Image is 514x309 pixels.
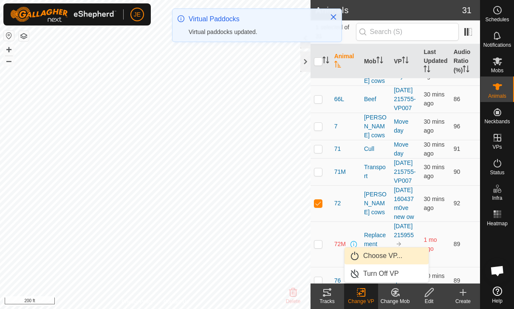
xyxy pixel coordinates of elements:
span: 91 [454,145,460,152]
span: Neckbands [484,119,510,124]
span: 7 [334,122,338,131]
div: Replacement Heifer [364,231,387,258]
div: Cull [364,145,387,153]
span: JE [134,10,141,19]
span: Schedules [485,17,509,22]
span: 92 [454,200,460,207]
span: 96 [454,123,460,130]
span: Heatmap [487,221,508,226]
span: VPs [492,145,502,150]
p-sorticon: Activate to sort [402,58,409,65]
span: 72 [334,199,341,208]
button: Map Layers [19,31,29,41]
p-sorticon: Activate to sort [334,62,341,69]
input: Search (S) [356,23,459,41]
button: Close [328,11,339,23]
div: Edit [412,298,446,305]
th: Mob [361,44,390,79]
span: 71 [334,145,341,153]
span: 89 [454,241,460,247]
span: Mobs [491,68,503,73]
span: 31 Aug 2025 at 11:03 am [424,196,444,211]
div: [PERSON_NAME] cows [364,190,387,217]
th: VP [390,44,420,79]
div: Virtual Paddocks [189,14,321,24]
span: 31 Aug 2025 at 11:03 am [424,164,444,179]
a: Help [480,283,514,307]
a: Contact Us [164,298,189,306]
img: to [395,241,402,247]
span: 30 Jul 2025 at 12:03 pm [424,236,437,252]
li: Choose VP... [345,247,429,264]
span: 31 Aug 2025 at 11:03 am [424,141,444,157]
p-sorticon: Activate to sort [322,58,329,65]
div: Transport [364,163,387,181]
span: Choose VP... [363,251,402,261]
span: 66L [334,95,344,104]
span: Notifications [483,43,511,48]
th: Last Updated [420,44,450,79]
a: Privacy Policy [121,298,153,306]
th: Animal [331,44,361,79]
div: Beef [364,95,387,104]
span: Infra [492,196,502,201]
span: 90 [454,168,460,175]
button: – [4,56,14,66]
a: [DATE] 215955 [394,223,414,238]
span: Status [490,170,504,175]
span: 31 Aug 2025 at 11:03 am [424,91,444,107]
span: 72M [334,240,346,249]
a: [DATE] 215755-VP007 [394,159,415,184]
span: Turn Off VP [363,269,399,279]
span: 31 Aug 2025 at 11:03 am [424,272,444,288]
span: 31 Aug 2025 at 11:03 am [424,118,444,134]
th: Audio Ratio (%) [450,44,480,79]
span: Help [492,298,503,303]
div: Create [446,298,480,305]
button: Reset Map [4,31,14,41]
div: Virtual paddocks updated. [189,28,321,37]
div: [PERSON_NAME] cows [364,113,387,140]
img: Gallagher Logo [10,7,116,22]
div: Tracks [310,298,344,305]
div: Change VP [344,298,378,305]
li: Turn Off VP [345,265,429,282]
span: 76 [334,276,341,285]
p-sorticon: Activate to sort [463,67,469,74]
p-sorticon: Activate to sort [376,58,383,65]
span: 71M [334,167,346,176]
div: Change Mob [378,298,412,305]
span: Animals [488,94,506,99]
a: [DATE] 215755-VP007 [394,87,415,111]
p-sorticon: Activate to sort [424,67,430,74]
a: [DATE] 160437m0ve new ow [394,187,414,220]
h2: Animals [316,5,462,15]
a: Move day [394,141,408,157]
span: 89 [454,277,460,284]
span: 31 [462,4,472,17]
a: Move day [394,118,408,134]
button: + [4,45,14,55]
a: Open chat [485,258,510,283]
span: 86 [454,96,460,102]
